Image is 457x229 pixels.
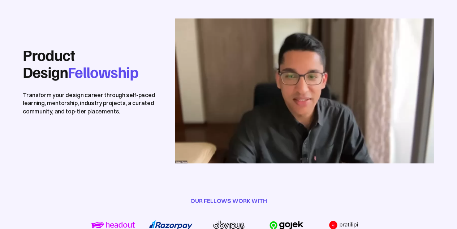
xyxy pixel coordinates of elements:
[23,46,162,81] h1: Product Design
[68,62,138,82] span: Fellowship
[190,196,267,205] div: Our Fellows work with
[23,91,162,115] p: Transform your design career through self-paced learning, mentorship, industry projects, a curate...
